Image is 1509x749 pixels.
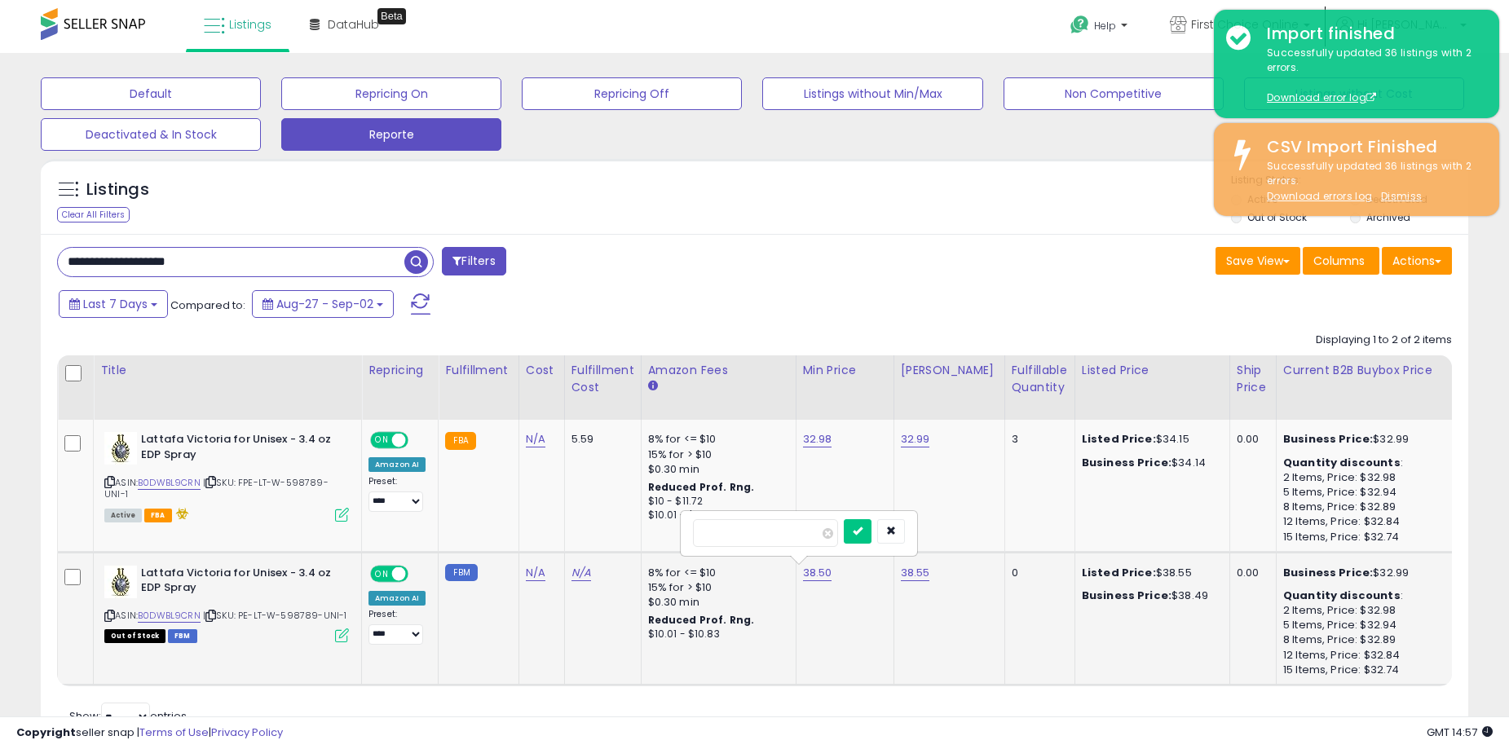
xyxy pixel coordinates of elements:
[1283,565,1373,580] b: Business Price:
[1427,725,1493,740] span: 2025-09-10 14:57 GMT
[104,629,165,643] span: All listings that are currently out of stock and unavailable for purchase on Amazon
[648,580,783,595] div: 15% for > $10
[648,613,755,627] b: Reduced Prof. Rng.
[1303,247,1379,275] button: Columns
[442,247,505,275] button: Filters
[1283,431,1373,447] b: Business Price:
[1255,22,1487,46] div: Import finished
[1283,500,1443,514] div: 8 Items, Price: $32.89
[406,566,432,580] span: OFF
[522,77,742,110] button: Repricing Off
[372,566,392,580] span: ON
[252,290,394,318] button: Aug-27 - Sep-02
[901,362,998,379] div: [PERSON_NAME]
[1283,566,1443,580] div: $32.99
[803,362,887,379] div: Min Price
[57,207,130,222] div: Clear All Filters
[1082,456,1217,470] div: $34.14
[1283,588,1401,603] b: Quantity discounts
[368,362,431,379] div: Repricing
[203,609,347,622] span: | SKU: PE-LT-W-598789-UNI-1
[69,708,187,724] span: Show: entries
[104,566,349,641] div: ASIN:
[368,591,426,606] div: Amazon AI
[1381,189,1422,203] u: Dismiss
[86,178,149,201] h5: Listings
[803,431,832,447] a: 32.98
[901,565,930,581] a: 38.55
[1082,432,1217,447] div: $34.15
[648,462,783,477] div: $0.30 min
[1237,432,1264,447] div: 0.00
[368,476,426,513] div: Preset:
[648,362,789,379] div: Amazon Fees
[1191,16,1299,33] span: First Choice Online
[368,457,426,472] div: Amazon AI
[59,290,168,318] button: Last 7 Days
[1316,333,1452,348] div: Displaying 1 to 2 of 2 items
[144,509,172,522] span: FBA
[328,16,379,33] span: DataHub
[1313,253,1365,269] span: Columns
[445,564,477,581] small: FBM
[1283,632,1443,647] div: 8 Items, Price: $32.89
[16,725,283,741] div: seller snap | |
[276,296,373,312] span: Aug-27 - Sep-02
[1382,247,1452,275] button: Actions
[141,566,339,600] b: Lattafa Victoria for Unisex - 3.4 oz EDP Spray
[16,725,76,740] strong: Copyright
[1255,46,1487,106] div: Successfully updated 36 listings with 2 errors.
[1283,456,1443,470] div: :
[1082,455,1171,470] b: Business Price:
[368,609,426,645] div: Preset:
[445,362,511,379] div: Fulfillment
[803,565,832,581] a: 38.50
[648,628,783,641] div: $10.01 - $10.83
[168,629,197,643] span: FBM
[648,480,755,494] b: Reduced Prof. Rng.
[648,379,658,394] small: Amazon Fees.
[571,565,591,581] a: N/A
[762,77,982,110] button: Listings without Min/Max
[170,297,245,313] span: Compared to:
[445,432,475,450] small: FBA
[406,434,432,447] span: OFF
[526,362,558,379] div: Cost
[229,16,271,33] span: Listings
[648,595,783,610] div: $0.30 min
[138,476,201,490] a: B0DWBL9CRN
[571,432,629,447] div: 5.59
[1082,566,1217,580] div: $38.55
[377,8,406,24] div: Tooltip anchor
[104,432,349,520] div: ASIN:
[1283,618,1443,632] div: 5 Items, Price: $32.94
[100,362,355,379] div: Title
[526,565,545,581] a: N/A
[41,77,261,110] button: Default
[648,432,783,447] div: 8% for <= $10
[1082,431,1156,447] b: Listed Price:
[104,509,142,522] span: All listings currently available for purchase on Amazon
[1094,19,1116,33] span: Help
[211,725,283,740] a: Privacy Policy
[1283,514,1443,529] div: 12 Items, Price: $32.84
[41,118,261,151] button: Deactivated & In Stock
[281,118,501,151] button: Reporte
[1283,362,1449,379] div: Current B2B Buybox Price
[1012,566,1062,580] div: 0
[1247,210,1307,224] label: Out of Stock
[1283,603,1443,618] div: 2 Items, Price: $32.98
[1283,648,1443,663] div: 12 Items, Price: $32.84
[104,476,329,500] span: | SKU: FPE-LT-W-598789-UNI-1
[648,566,783,580] div: 8% for <= $10
[1057,2,1144,53] a: Help
[1255,159,1487,205] div: Successfully updated 36 listings with 2 errors.
[1082,565,1156,580] b: Listed Price:
[1255,135,1487,159] div: CSV Import Finished
[172,508,189,519] i: hazardous material
[901,431,930,447] a: 32.99
[1283,470,1443,485] div: 2 Items, Price: $32.98
[1070,15,1090,35] i: Get Help
[1267,90,1376,104] a: Download error log
[138,609,201,623] a: B0DWBL9CRN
